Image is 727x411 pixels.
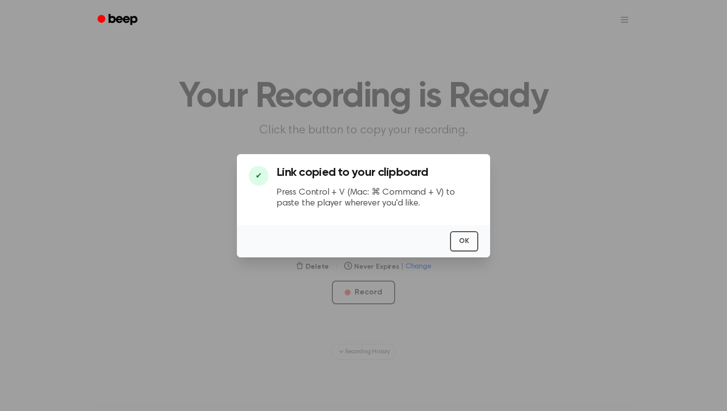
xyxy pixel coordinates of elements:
h3: Link copied to your clipboard [276,166,478,179]
a: Beep [91,10,146,30]
p: Press Control + V (Mac: ⌘ Command + V) to paste the player wherever you'd like. [276,187,478,209]
button: Open menu [613,8,636,32]
button: OK [450,231,478,251]
div: ✔ [249,166,269,186]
